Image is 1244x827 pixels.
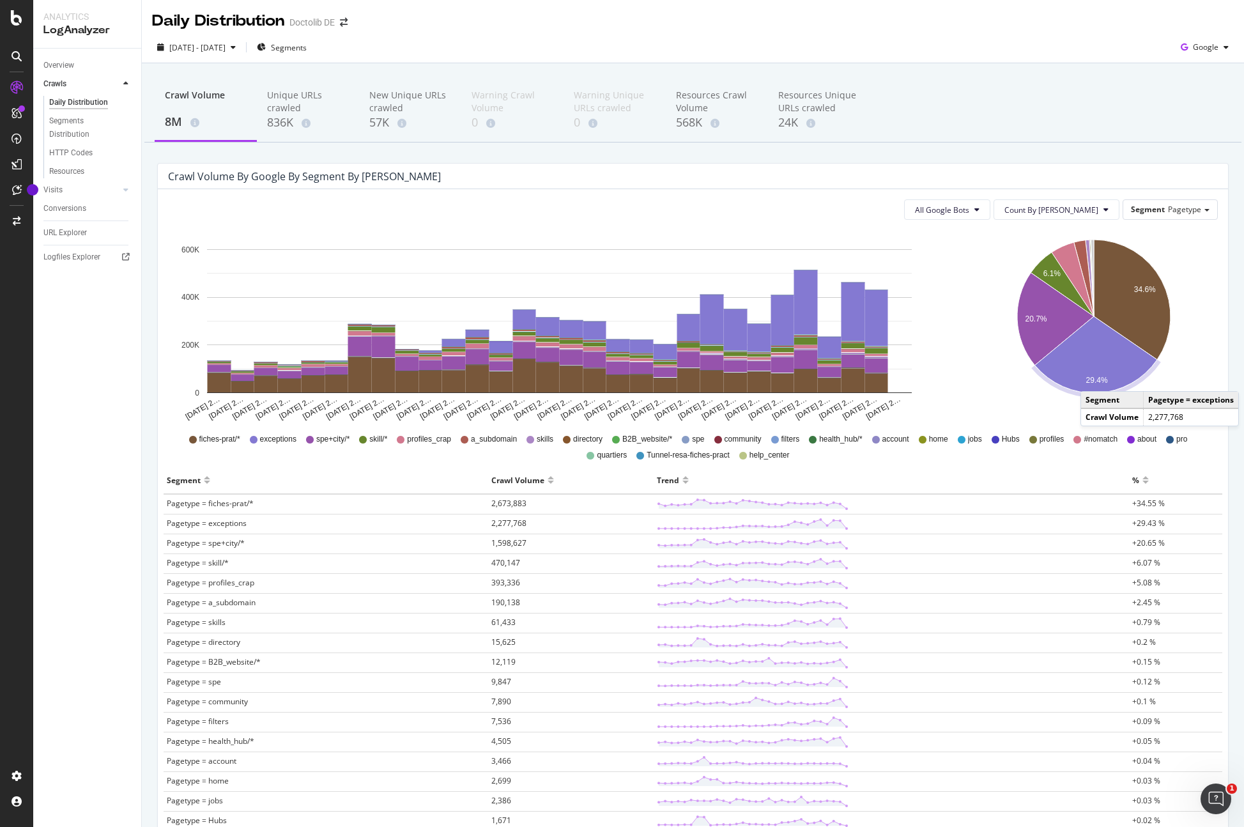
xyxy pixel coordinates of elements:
[778,114,860,131] div: 24K
[471,434,517,445] span: a_subdomain
[1132,470,1139,490] div: %
[167,470,201,490] div: Segment
[1168,204,1201,215] span: Pagetype
[267,89,349,114] div: Unique URLs crawled
[491,557,520,568] span: 470,147
[43,251,100,264] div: Logfiles Explorer
[904,199,990,220] button: All Google Bots
[597,450,627,461] span: quartiers
[316,434,349,445] span: spe+city/*
[882,434,909,445] span: account
[1132,537,1165,548] span: +20.65 %
[49,165,132,178] a: Resources
[43,59,132,72] a: Overview
[43,183,119,197] a: Visits
[168,230,951,422] svg: A chart.
[491,617,516,628] span: 61,433
[1132,716,1160,727] span: +0.09 %
[574,114,656,131] div: 0
[252,37,312,58] button: Segments
[1132,736,1160,746] span: +0.05 %
[167,815,227,826] span: Pagetype = Hubs
[167,518,247,529] span: Pagetype = exceptions
[167,795,223,806] span: Pagetype = jobs
[491,518,526,529] span: 2,277,768
[491,775,511,786] span: 2,699
[968,434,982,445] span: jobs
[970,230,1218,422] svg: A chart.
[340,18,348,27] div: arrow-right-arrow-left
[1132,518,1165,529] span: +29.43 %
[1132,815,1160,826] span: +0.02 %
[167,557,229,568] span: Pagetype = skill/*
[369,434,387,445] span: skill/*
[994,199,1119,220] button: Count By [PERSON_NAME]
[491,815,511,826] span: 1,671
[271,42,307,53] span: Segments
[165,114,247,130] div: 8M
[152,37,241,58] button: [DATE] - [DATE]
[622,434,672,445] span: B2B_website/*
[168,170,441,183] div: Crawl Volume by google by Segment by [PERSON_NAME]
[1002,434,1020,445] span: Hubs
[369,89,451,114] div: New Unique URLs crawled
[657,470,679,490] div: Trend
[167,755,236,766] span: Pagetype = account
[472,114,553,131] div: 0
[43,202,86,215] div: Conversions
[43,77,119,91] a: Crawls
[43,77,66,91] div: Crawls
[472,89,553,114] div: Warning Crawl Volume
[165,89,247,113] div: Crawl Volume
[407,434,451,445] span: profiles_crap
[49,146,93,160] div: HTTP Codes
[167,617,226,628] span: Pagetype = skills
[167,537,245,548] span: Pagetype = spe+city/*
[43,10,131,23] div: Analytics
[167,676,221,687] span: Pagetype = spe
[491,577,520,588] span: 393,336
[167,775,229,786] span: Pagetype = home
[43,226,132,240] a: URL Explorer
[491,716,511,727] span: 7,536
[1132,557,1160,568] span: +6.07 %
[749,450,790,461] span: help_center
[152,10,284,32] div: Daily Distribution
[491,498,526,509] span: 2,673,883
[676,114,758,131] div: 568K
[491,696,511,707] span: 7,890
[1132,597,1160,608] span: +2.45 %
[43,23,131,38] div: LogAnalyzer
[289,16,335,29] div: Doctolib DE
[1132,577,1160,588] span: +5.08 %
[1040,434,1064,445] span: profiles
[195,389,199,398] text: 0
[537,434,553,445] span: skills
[1132,755,1160,766] span: +0.04 %
[1143,408,1238,425] td: 2,277,768
[43,226,87,240] div: URL Explorer
[1132,775,1160,786] span: +0.03 %
[491,656,516,667] span: 12,119
[1201,784,1231,814] iframe: Intercom live chat
[676,89,758,114] div: Resources Crawl Volume
[169,42,226,53] span: [DATE] - [DATE]
[574,89,656,114] div: Warning Unique URLs crawled
[915,205,969,215] span: All Google Bots
[573,434,603,445] span: directory
[1131,204,1165,215] span: Segment
[1132,656,1160,667] span: +0.15 %
[49,114,132,141] a: Segments Distribution
[647,450,730,461] span: Tunnel-resa-fiches-pract
[167,696,248,707] span: Pagetype = community
[369,114,451,131] div: 57K
[167,736,254,746] span: Pagetype = health_hub/*
[491,537,526,548] span: 1,598,627
[49,114,120,141] div: Segments Distribution
[43,202,132,215] a: Conversions
[1132,617,1160,628] span: +0.79 %
[167,498,254,509] span: Pagetype = fiches-prat/*
[1084,434,1117,445] span: #nomatch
